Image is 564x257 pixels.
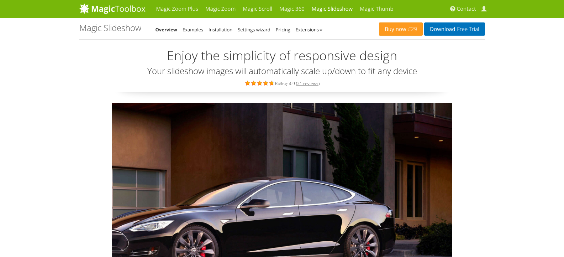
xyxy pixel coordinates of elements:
[297,81,318,87] a: 21 reviews
[79,48,485,63] h2: Enjoy the simplicity of responsive design
[457,5,476,12] span: Contact
[424,22,485,36] a: DownloadFree Trial
[156,26,178,33] a: Overview
[406,26,417,32] span: £29
[209,26,232,33] a: Installation
[455,26,479,32] span: Free Trial
[238,26,270,33] a: Settings wizard
[79,66,485,76] h3: Your slideshow images will automatically scale up/down to fit any device
[379,22,423,36] a: Buy now£29
[79,79,485,87] div: Rating: 4.9 ( )
[296,26,322,33] a: Extensions
[183,26,203,33] a: Examples
[79,23,141,32] h1: Magic Slideshow
[79,3,146,14] img: MagicToolbox.com - Image tools for your website
[276,26,290,33] a: Pricing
